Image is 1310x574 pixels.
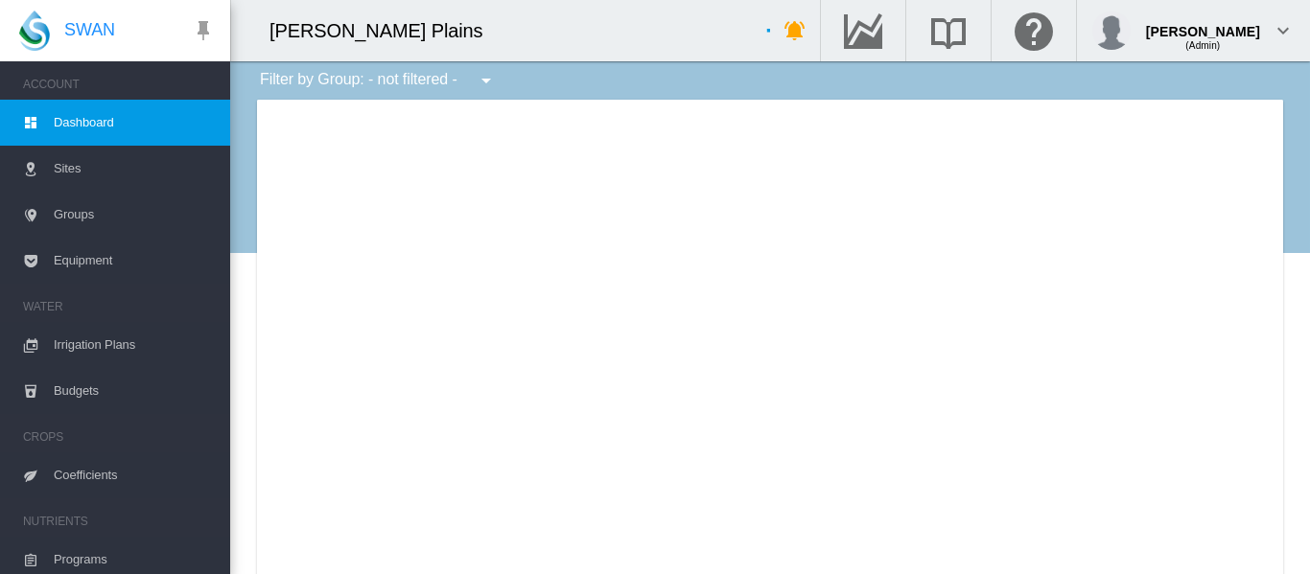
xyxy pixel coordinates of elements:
button: icon-bell-ring [776,11,814,50]
span: Sites [54,146,215,192]
span: Groups [54,192,215,238]
span: CROPS [23,422,215,452]
span: (Admin) [1185,40,1220,51]
span: SWAN [64,18,115,42]
span: Coefficients [54,452,215,498]
md-icon: icon-bell-ring [784,19,807,42]
button: icon-menu-down [467,61,505,100]
md-icon: Go to the Data Hub [840,19,886,42]
div: Filter by Group: - not filtered - [246,61,511,100]
md-icon: Search the knowledge base [925,19,971,42]
span: NUTRIENTS [23,506,215,537]
span: Dashboard [54,100,215,146]
span: Irrigation Plans [54,322,215,368]
md-icon: icon-menu-down [475,69,498,92]
md-icon: icon-pin [192,19,215,42]
md-icon: Click here for help [1011,19,1057,42]
div: [PERSON_NAME] Plains [269,17,501,44]
div: [PERSON_NAME] [1146,14,1260,34]
span: Equipment [54,238,215,284]
img: profile.jpg [1092,11,1131,50]
span: Budgets [54,368,215,414]
img: SWAN-Landscape-Logo-Colour-drop.png [19,11,50,51]
md-icon: icon-chevron-down [1272,19,1295,42]
span: WATER [23,291,215,322]
span: ACCOUNT [23,69,215,100]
